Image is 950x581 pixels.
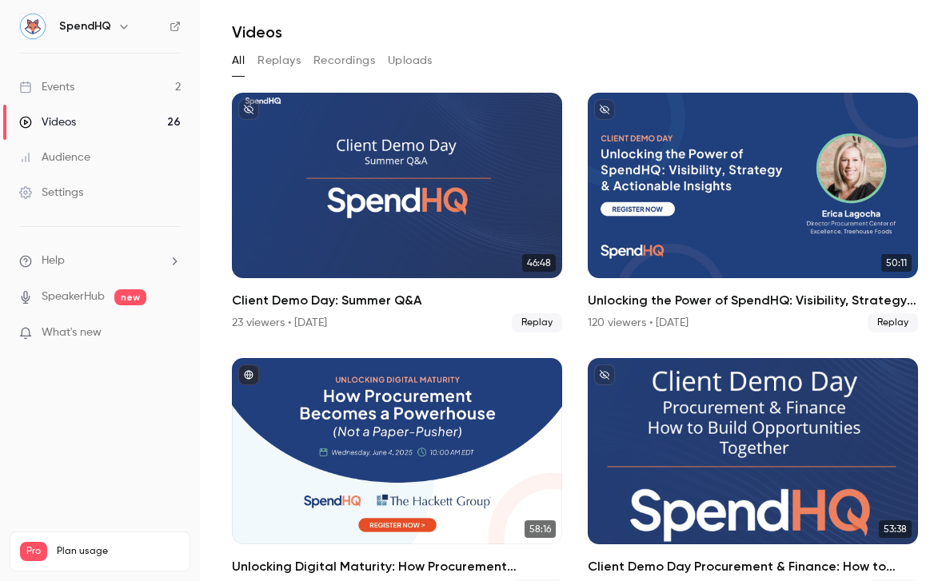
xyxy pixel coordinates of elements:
[522,254,556,272] span: 46:48
[232,315,327,331] div: 23 viewers • [DATE]
[19,114,76,130] div: Videos
[238,99,259,120] button: unpublished
[42,324,102,341] span: What's new
[238,364,259,385] button: published
[232,93,562,332] a: 46:48Client Demo Day: Summer Q&A23 viewers • [DATE]Replay
[588,557,918,576] h2: Client Demo Day Procurement & Finance: How to Build Opportunities Together
[19,253,181,269] li: help-dropdown-opener
[232,22,282,42] h1: Videos
[868,313,918,332] span: Replay
[57,545,180,558] span: Plan usage
[114,289,146,305] span: new
[512,313,562,332] span: Replay
[588,93,918,332] li: Unlocking the Power of SpendHQ: Visibility, Strategy & Actionable Insights
[59,18,111,34] h6: SpendHQ
[594,364,615,385] button: unpublished
[42,289,105,305] a: SpeakerHub
[588,93,918,332] a: 50:11Unlocking the Power of SpendHQ: Visibility, Strategy & Actionable Insights120 viewers • [DAT...
[19,149,90,165] div: Audience
[162,326,181,340] iframe: Noticeable Trigger
[42,253,65,269] span: Help
[881,254,912,272] span: 50:11
[588,291,918,310] h2: Unlocking the Power of SpendHQ: Visibility, Strategy & Actionable Insights
[232,291,562,310] h2: Client Demo Day: Summer Q&A
[232,557,562,576] h2: Unlocking Digital Maturity: How Procurement Becomes a Powerhouse (Not a Paper-Pusher)
[257,48,301,74] button: Replays
[388,48,433,74] button: Uploads
[19,185,83,201] div: Settings
[19,79,74,95] div: Events
[313,48,375,74] button: Recordings
[20,14,46,39] img: SpendHQ
[879,520,912,538] span: 53:38
[232,48,245,74] button: All
[232,93,562,332] li: Client Demo Day: Summer Q&A
[588,315,689,331] div: 120 viewers • [DATE]
[594,99,615,120] button: unpublished
[525,520,556,538] span: 58:16
[20,542,47,561] span: Pro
